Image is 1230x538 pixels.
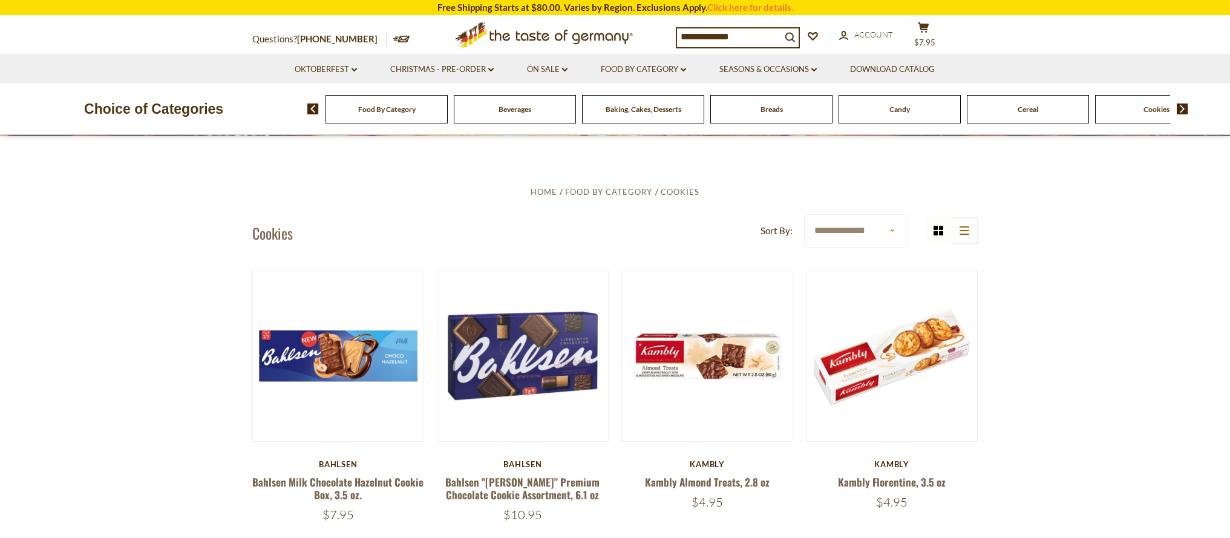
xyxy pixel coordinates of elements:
a: Oktoberfest [295,63,357,76]
img: next arrow [1177,103,1188,114]
h1: Cookies [252,224,293,242]
button: $7.95 [906,22,942,52]
a: Cookies [1143,105,1169,114]
span: Account [854,30,893,39]
a: Click here for details. [707,2,793,13]
a: Cereal [1018,105,1038,114]
span: $4.95 [692,494,723,510]
div: Kambly [806,459,978,469]
label: Sort By: [761,223,793,238]
img: Bahlsen Milk Chocolate Hazelnut Cookie Box, 3.5 oz. [253,271,424,442]
a: Kambly Almond Treats, 2.8 oz [645,474,770,490]
a: Download Catalog [850,63,935,76]
a: On Sale [527,63,568,76]
a: Candy [889,105,910,114]
img: previous arrow [307,103,319,114]
span: $7.95 [322,507,354,522]
img: Kambly Florentine, 3.5 oz [806,271,978,442]
a: Beverages [499,105,531,114]
a: Food By Category [601,63,686,76]
a: Bahlsen Milk Chocolate Hazelnut Cookie Box, 3.5 oz. [252,474,424,502]
p: Questions? [252,31,387,47]
a: Christmas - PRE-ORDER [390,63,494,76]
a: Kambly Florentine, 3.5 oz [838,474,946,490]
img: Kambly Almond Treats, 2.8 oz [622,271,793,442]
a: Account [839,28,893,42]
div: Bahlsen [252,459,425,469]
img: Bahlsen "Lieselotte" Premium Chocolate Cookie Assortment, 6.1 oz [437,271,609,442]
a: Food By Category [565,187,652,197]
a: Home [531,187,557,197]
a: Bahlsen "[PERSON_NAME]" Premium Chocolate Cookie Assortment, 6.1 oz [445,474,600,502]
span: $4.95 [876,494,908,510]
span: $10.95 [503,507,542,522]
div: Bahlsen [437,459,609,469]
div: Kambly [621,459,794,469]
a: Breads [761,105,783,114]
a: Food By Category [358,105,416,114]
a: Baking, Cakes, Desserts [606,105,681,114]
a: Cookies [661,187,699,197]
a: Seasons & Occasions [719,63,817,76]
span: $7.95 [914,38,935,47]
a: [PHONE_NUMBER] [297,33,378,44]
